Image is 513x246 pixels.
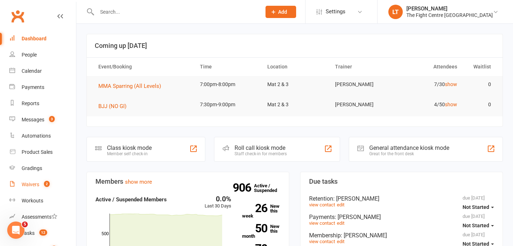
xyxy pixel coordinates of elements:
div: Dashboard [22,36,46,41]
span: 5 [22,222,28,227]
a: Dashboard [9,31,76,47]
td: 7:30pm-9:00pm [193,96,261,113]
a: People [9,47,76,63]
div: Tasks [22,230,35,236]
span: Not Started [463,223,489,228]
span: 2 [44,181,50,187]
td: 0 [464,76,498,93]
div: LT [388,5,403,19]
a: Reports [9,95,76,112]
a: Calendar [9,63,76,79]
a: show more [125,179,152,185]
a: Clubworx [9,7,27,25]
span: MMA Sparring (All Levels) [98,83,161,89]
a: view contact [309,220,335,226]
div: Class kiosk mode [107,144,152,151]
span: 12 [39,229,47,236]
a: edit [337,220,344,226]
div: Staff check-in for members [235,151,287,156]
div: The Fight Centre [GEOGRAPHIC_DATA] [406,12,493,18]
h3: Coming up [DATE] [95,42,495,49]
span: Settings [326,4,345,20]
div: Payments [22,84,44,90]
div: People [22,52,37,58]
button: Add [266,6,296,18]
div: Roll call kiosk mode [235,144,287,151]
th: Waitlist [464,58,498,76]
div: [PERSON_NAME] [406,5,493,12]
button: MMA Sparring (All Levels) [98,82,166,90]
div: Product Sales [22,149,53,155]
th: Attendees [396,58,464,76]
div: Great for the front desk [369,151,449,156]
div: 0.0% [205,195,231,202]
a: 26New this week [242,204,280,218]
a: view contact [309,239,335,244]
div: Assessments [22,214,57,220]
span: : [PERSON_NAME] [333,195,379,202]
td: 4/50 [396,96,464,113]
span: BJJ (NO GI) [98,103,126,109]
td: Mat 2 & 3 [261,76,329,93]
div: Membership [309,232,494,239]
strong: Active / Suspended Members [95,196,167,203]
div: Reports [22,100,39,106]
div: Calendar [22,68,42,74]
td: 7/30 [396,76,464,93]
a: Assessments [9,209,76,225]
a: Messages 3 [9,112,76,128]
a: view contact [309,202,335,207]
span: Not Started [463,204,489,210]
div: General attendance kiosk mode [369,144,449,151]
div: Automations [22,133,51,139]
div: Member self check-in [107,151,152,156]
div: Last 30 Days [205,195,231,210]
a: edit [337,239,344,244]
strong: 50 [242,223,267,234]
button: BJJ (NO GI) [98,102,131,111]
a: Payments [9,79,76,95]
div: Gradings [22,165,42,171]
a: Automations [9,128,76,144]
div: Workouts [22,198,43,203]
a: Tasks 12 [9,225,76,241]
a: 50New this month [242,224,280,238]
a: Waivers 2 [9,176,76,193]
button: Not Started [463,219,494,232]
button: Not Started [463,201,494,214]
h3: Members [95,178,280,185]
th: Event/Booking [92,58,193,76]
div: Payments [309,214,494,220]
th: Trainer [329,58,396,76]
div: Waivers [22,182,39,187]
a: Workouts [9,193,76,209]
input: Search... [95,7,256,17]
strong: 906 [233,182,254,193]
div: Messages [22,117,44,122]
th: Time [193,58,261,76]
a: Gradings [9,160,76,176]
span: 3 [49,116,55,122]
th: Location [261,58,329,76]
span: Add [278,9,287,15]
a: show [445,81,457,87]
td: 0 [464,96,498,113]
div: Retention [309,195,494,202]
td: [PERSON_NAME] [329,96,396,113]
h3: Due tasks [309,178,494,185]
span: : [PERSON_NAME] [335,214,381,220]
span: : [PERSON_NAME] [341,232,387,239]
td: Mat 2 & 3 [261,96,329,113]
a: show [445,102,457,107]
td: 7:00pm-8:00pm [193,76,261,93]
a: edit [337,202,344,207]
a: 906Active / Suspended [254,178,286,198]
td: [PERSON_NAME] [329,76,396,93]
iframe: Intercom live chat [7,222,24,239]
a: Product Sales [9,144,76,160]
strong: 26 [242,203,267,214]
